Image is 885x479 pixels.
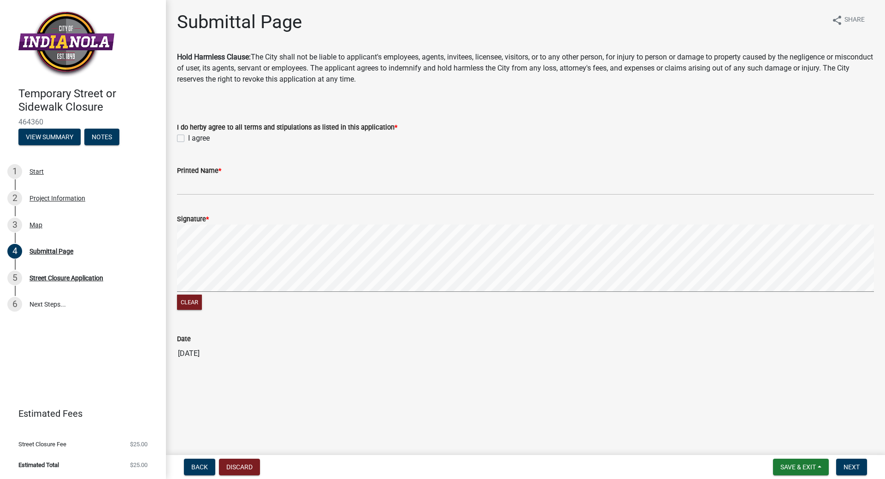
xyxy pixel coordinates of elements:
[7,244,22,259] div: 4
[29,248,73,254] div: Submittal Page
[18,118,147,126] span: 464360
[7,191,22,206] div: 2
[824,11,872,29] button: shareShare
[177,53,251,61] strong: Hold Harmless Clause:
[29,275,103,281] div: Street Closure Application
[177,336,191,343] label: Date
[177,52,874,85] p: The City shall not be liable to applicant's employees, agents, invitees, licensee, visitors, or t...
[773,459,829,475] button: Save & Exit
[29,222,42,228] div: Map
[191,463,208,471] span: Back
[177,295,202,310] button: Clear
[18,462,59,468] span: Estimated Total
[18,129,81,145] button: View Summary
[7,271,22,285] div: 5
[29,168,44,175] div: Start
[130,462,147,468] span: $25.00
[184,459,215,475] button: Back
[130,441,147,447] span: $25.00
[29,195,85,201] div: Project Information
[7,297,22,312] div: 6
[84,134,119,141] wm-modal-confirm: Notes
[188,133,210,144] label: I agree
[7,404,151,423] a: Estimated Fees
[18,441,66,447] span: Street Closure Fee
[177,168,221,174] label: Printed Name
[219,459,260,475] button: Discard
[832,15,843,26] i: share
[84,129,119,145] button: Notes
[177,124,397,131] label: I do herby agree to all terms and stipulations as listed in this application
[177,216,209,223] label: Signature
[18,10,114,77] img: City of Indianola, Iowa
[18,87,159,114] h4: Temporary Street or Sidewalk Closure
[7,218,22,232] div: 3
[844,463,860,471] span: Next
[18,134,81,141] wm-modal-confirm: Summary
[844,15,865,26] span: Share
[7,164,22,179] div: 1
[780,463,816,471] span: Save & Exit
[836,459,867,475] button: Next
[177,11,302,33] h1: Submittal Page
